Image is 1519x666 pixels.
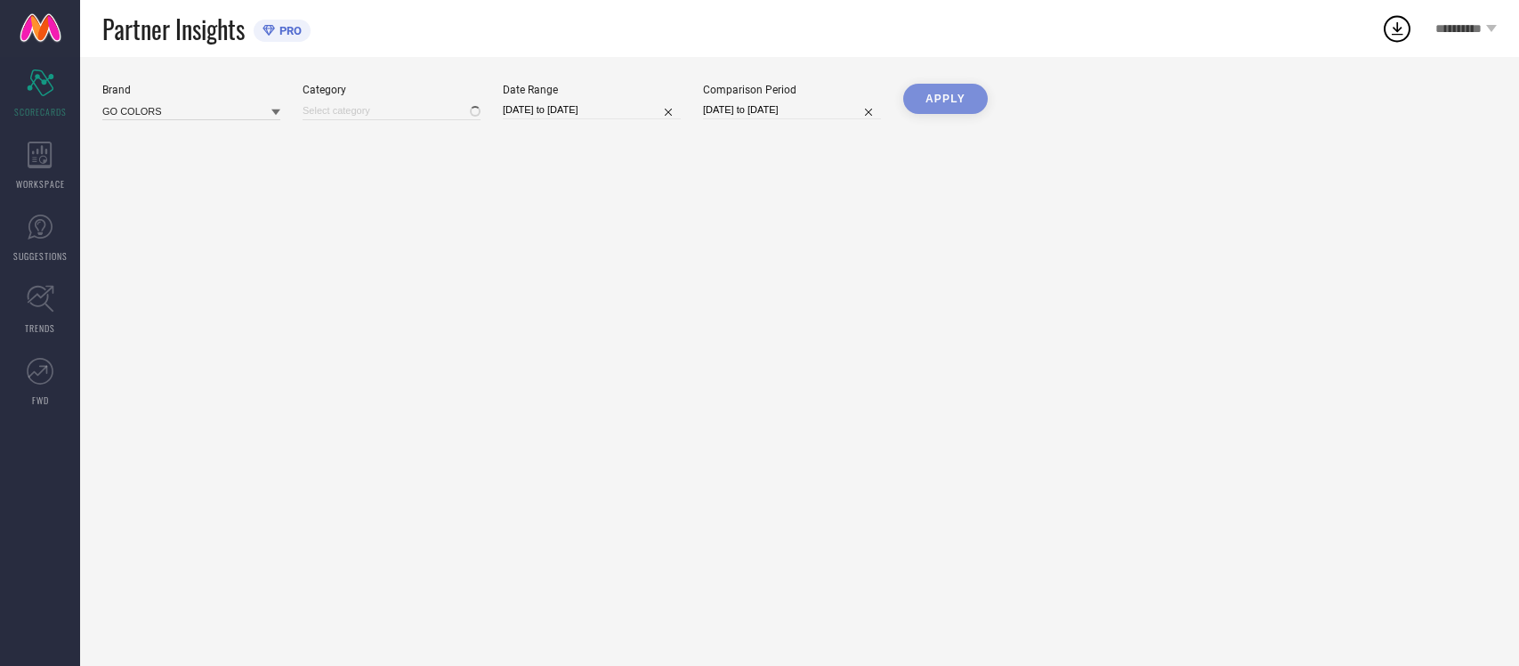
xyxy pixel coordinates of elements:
div: Open download list [1381,12,1413,45]
div: Date Range [503,84,681,96]
div: Category [303,84,481,96]
span: PRO [275,24,302,37]
span: TRENDS [25,321,55,335]
input: Select date range [503,101,681,119]
span: FWD [32,394,49,407]
div: Brand [102,84,280,96]
div: Comparison Period [703,84,881,96]
input: Select comparison period [703,101,881,119]
span: SUGGESTIONS [13,249,68,263]
span: WORKSPACE [16,177,65,191]
span: SCORECARDS [14,105,67,118]
span: Partner Insights [102,11,245,47]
